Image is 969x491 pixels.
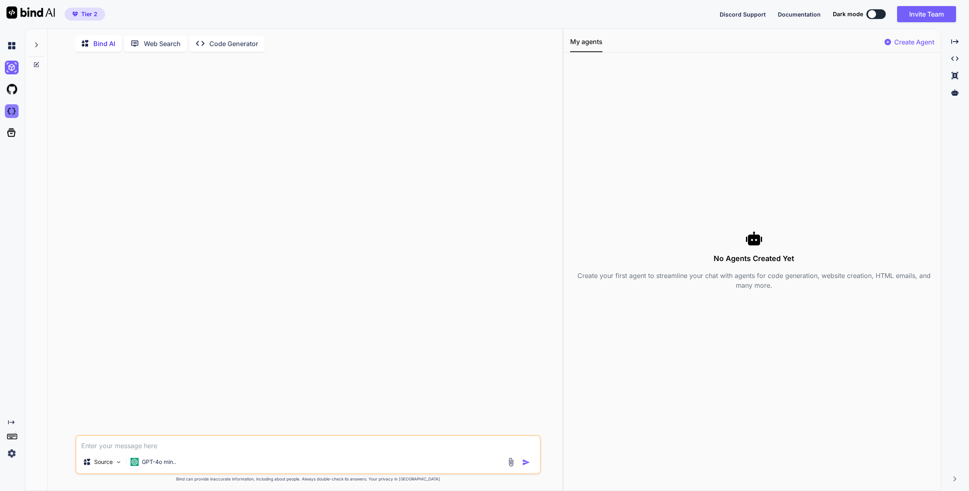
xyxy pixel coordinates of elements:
[894,37,934,47] p: Create Agent
[115,459,122,466] img: Pick Models
[833,10,863,18] span: Dark mode
[93,39,115,48] p: Bind AI
[6,6,55,19] img: Bind AI
[5,61,19,74] img: ai-studio
[72,12,78,17] img: premium
[142,458,176,466] p: GPT-4o min..
[506,457,516,467] img: attachment
[131,458,139,466] img: GPT-4o mini
[778,11,821,18] span: Documentation
[65,8,105,21] button: premiumTier 2
[81,10,97,18] span: Tier 2
[209,39,258,48] p: Code Generator
[570,37,602,52] button: My agents
[570,271,937,290] p: Create your first agent to streamline your chat with agents for code generation, website creation...
[720,10,766,19] button: Discord Support
[5,39,19,53] img: chat
[778,10,821,19] button: Documentation
[144,39,181,48] p: Web Search
[570,253,937,264] h3: No Agents Created Yet
[5,82,19,96] img: githubLight
[522,458,530,466] img: icon
[720,11,766,18] span: Discord Support
[94,458,113,466] p: Source
[897,6,956,22] button: Invite Team
[5,447,19,460] img: settings
[5,104,19,118] img: darkCloudIdeIcon
[75,476,541,482] p: Bind can provide inaccurate information, including about people. Always double-check its answers....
